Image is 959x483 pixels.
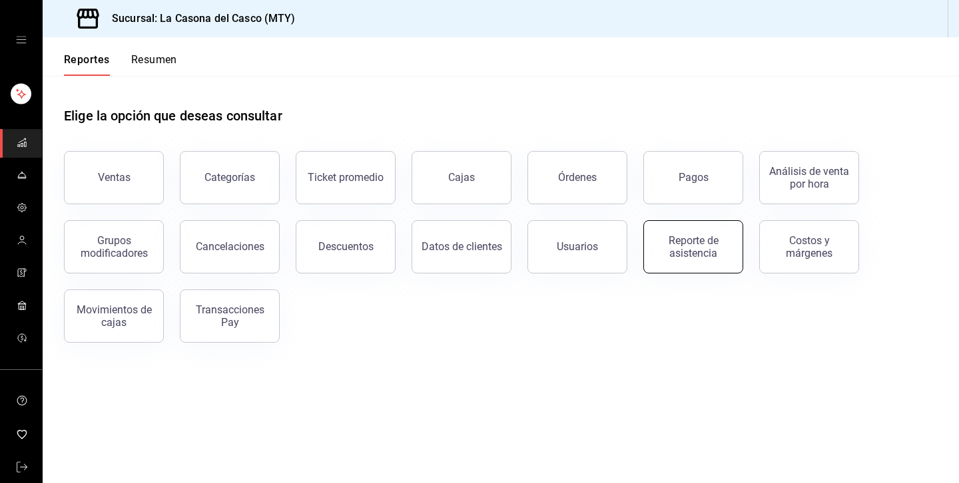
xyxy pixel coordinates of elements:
[296,151,396,204] button: Ticket promedio
[412,151,511,204] button: Cajas
[188,303,271,329] div: Transacciones Pay
[16,35,27,45] button: open drawer
[643,151,743,204] button: Pagos
[64,53,110,76] button: Reportes
[759,151,859,204] button: Análisis de venta por hora
[448,171,475,184] div: Cajas
[296,220,396,273] button: Descuentos
[652,234,735,259] div: Reporte de asistencia
[557,240,598,253] div: Usuarios
[204,171,255,184] div: Categorías
[64,106,282,126] h1: Elige la opción que deseas consultar
[759,220,859,273] button: Costos y márgenes
[73,234,155,259] div: Grupos modificadores
[131,53,177,76] button: Resumen
[422,240,502,253] div: Datos de clientes
[318,240,374,253] div: Descuentos
[679,171,709,184] div: Pagos
[196,240,264,253] div: Cancelaciones
[101,11,296,27] h3: Sucursal: La Casona del Casco (MTY)
[412,220,511,273] button: Datos de clientes
[768,165,850,190] div: Análisis de venta por hora
[180,151,280,204] button: Categorías
[527,220,627,273] button: Usuarios
[64,220,164,273] button: Grupos modificadores
[73,303,155,329] div: Movimientos de cajas
[527,151,627,204] button: Órdenes
[64,289,164,343] button: Movimientos de cajas
[98,171,131,184] div: Ventas
[180,289,280,343] button: Transacciones Pay
[308,171,384,184] div: Ticket promedio
[643,220,743,273] button: Reporte de asistencia
[64,53,177,76] div: navigation tabs
[180,220,280,273] button: Cancelaciones
[558,171,597,184] div: Órdenes
[64,151,164,204] button: Ventas
[768,234,850,259] div: Costos y márgenes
